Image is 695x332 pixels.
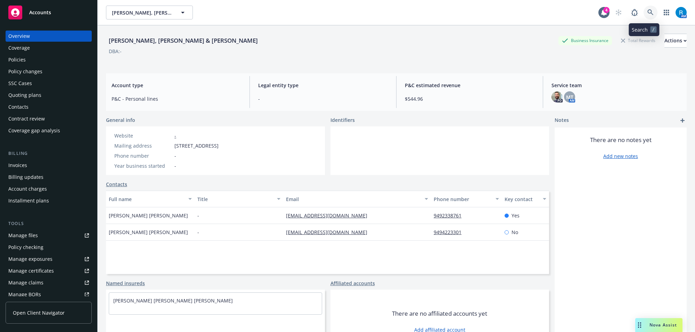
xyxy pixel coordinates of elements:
[197,196,273,203] div: Title
[6,172,92,183] a: Billing updates
[8,31,30,42] div: Overview
[6,113,92,124] a: Contract review
[6,195,92,206] a: Installment plans
[405,82,534,89] span: P&C estimated revenue
[502,191,549,207] button: Key contact
[512,212,520,219] span: Yes
[612,6,625,19] a: Start snowing
[6,160,92,171] a: Invoices
[8,254,52,265] div: Manage exposures
[109,229,188,236] span: [PERSON_NAME] [PERSON_NAME]
[405,95,534,102] span: $544.96
[195,191,283,207] button: Title
[6,277,92,288] a: Manage claims
[109,196,184,203] div: Full name
[106,36,261,45] div: [PERSON_NAME], [PERSON_NAME] & [PERSON_NAME]
[6,242,92,253] a: Policy checking
[114,142,172,149] div: Mailing address
[114,152,172,159] div: Phone number
[8,289,41,300] div: Manage BORs
[566,93,573,101] span: MT
[106,181,127,188] a: Contacts
[8,195,49,206] div: Installment plans
[109,48,122,55] div: DBA: -
[505,196,539,203] div: Key contact
[8,90,41,101] div: Quoting plans
[6,101,92,113] a: Contacts
[283,191,431,207] button: Email
[434,196,491,203] div: Phone number
[551,82,681,89] span: Service team
[330,280,375,287] a: Affiliated accounts
[112,95,241,102] span: P&C - Personal lines
[6,66,92,77] a: Policy changes
[6,42,92,53] a: Coverage
[6,90,92,101] a: Quoting plans
[660,6,673,19] a: Switch app
[603,152,638,160] a: Add new notes
[8,160,27,171] div: Invoices
[106,191,195,207] button: Full name
[8,265,54,276] div: Manage certificates
[286,229,373,235] a: [EMAIL_ADDRESS][DOMAIN_NAME]
[106,280,145,287] a: Named insureds
[590,136,652,144] span: There are no notes yet
[8,172,43,183] div: Billing updates
[6,54,92,65] a: Policies
[635,318,644,332] div: Drag to move
[618,36,659,45] div: Total Rewards
[6,230,92,241] a: Manage files
[434,212,467,219] a: 9492338761
[6,265,92,276] a: Manage certificates
[113,297,233,304] a: [PERSON_NAME] [PERSON_NAME] [PERSON_NAME]
[8,78,32,89] div: SSC Cases
[603,7,610,13] div: 4
[6,3,92,22] a: Accounts
[114,132,172,139] div: Website
[8,113,45,124] div: Contract review
[6,220,92,227] div: Tools
[628,6,641,19] a: Report a Bug
[106,6,193,19] button: [PERSON_NAME], [PERSON_NAME] & [PERSON_NAME]
[6,78,92,89] a: SSC Cases
[8,230,38,241] div: Manage files
[197,212,199,219] span: -
[678,116,687,125] a: add
[6,125,92,136] a: Coverage gap analysis
[258,82,388,89] span: Legal entity type
[664,34,687,47] div: Actions
[558,36,612,45] div: Business Insurance
[676,7,687,18] img: photo
[174,132,176,139] a: -
[8,183,47,194] div: Account charges
[512,229,518,236] span: No
[431,191,502,207] button: Phone number
[6,183,92,194] a: Account charges
[174,142,219,149] span: [STREET_ADDRESS]
[6,31,92,42] a: Overview
[286,196,420,203] div: Email
[551,91,563,102] img: photo
[112,82,241,89] span: Account type
[8,42,30,53] div: Coverage
[109,212,188,219] span: [PERSON_NAME] [PERSON_NAME]
[6,150,92,157] div: Billing
[286,212,373,219] a: [EMAIL_ADDRESS][DOMAIN_NAME]
[106,116,135,124] span: General info
[6,254,92,265] a: Manage exposures
[197,229,199,236] span: -
[664,34,687,48] button: Actions
[392,309,487,318] span: There are no affiliated accounts yet
[174,152,176,159] span: -
[649,322,677,328] span: Nova Assist
[330,116,355,124] span: Identifiers
[434,229,467,235] a: 9494223301
[29,10,51,15] span: Accounts
[114,162,172,169] div: Year business started
[635,318,682,332] button: Nova Assist
[174,162,176,169] span: -
[6,289,92,300] a: Manage BORs
[8,54,26,65] div: Policies
[8,242,43,253] div: Policy checking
